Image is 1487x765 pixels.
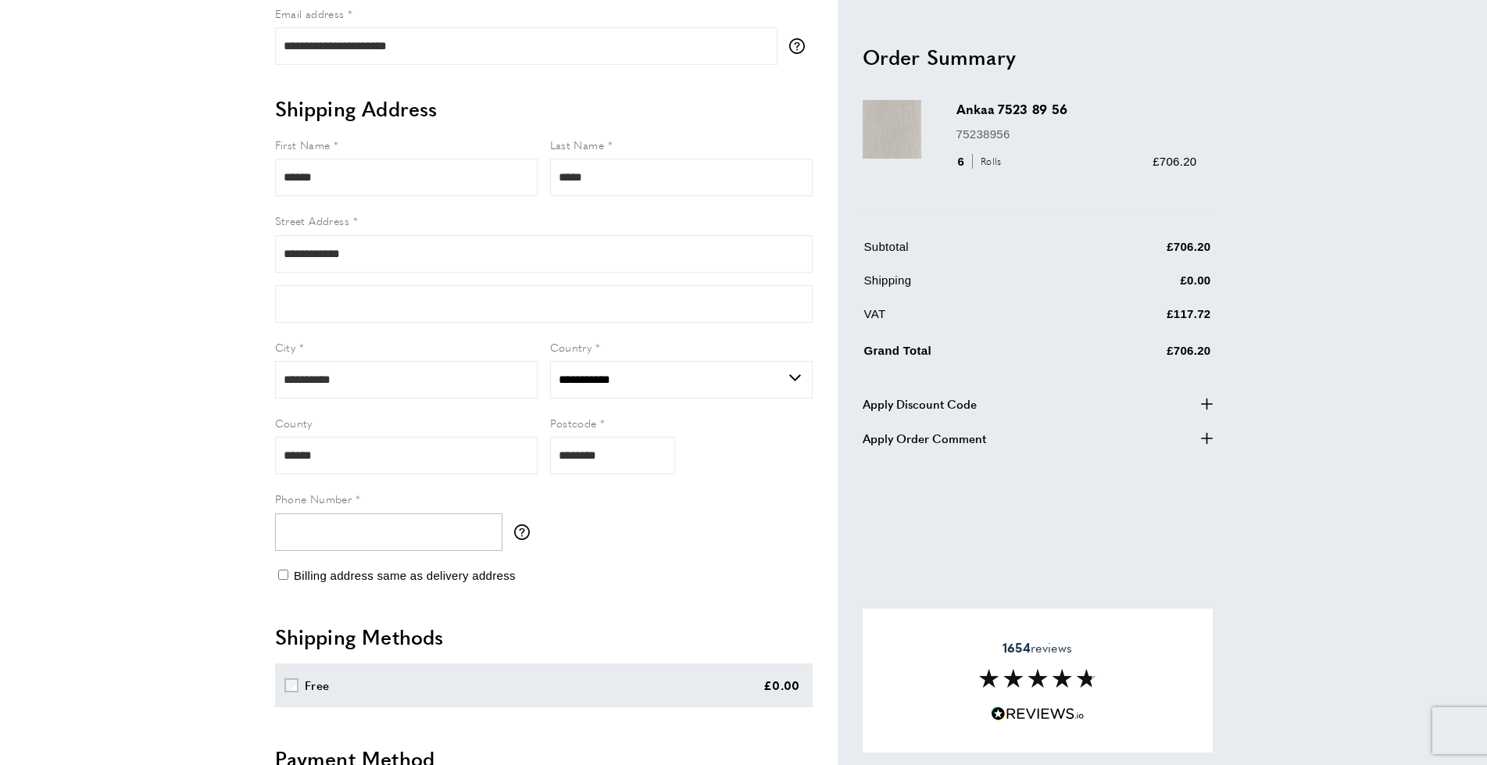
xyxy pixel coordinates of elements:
[864,338,1074,371] td: Grand Total
[956,124,1197,143] p: 75238956
[979,669,1096,688] img: Reviews section
[863,428,986,447] span: Apply Order Comment
[550,137,605,152] span: Last Name
[278,570,288,580] input: Billing address same as delivery address
[1153,154,1196,167] span: £706.20
[1074,338,1211,371] td: £706.20
[514,524,538,540] button: More information
[864,237,1074,267] td: Subtotal
[991,706,1085,721] img: Reviews.io 5 stars
[275,137,331,152] span: First Name
[275,213,350,228] span: Street Address
[550,415,597,431] span: Postcode
[863,100,921,159] img: Ankaa 7523 89 56
[864,304,1074,334] td: VAT
[294,569,516,582] span: Billing address same as delivery address
[972,154,1006,169] span: Rolls
[1074,304,1211,334] td: £117.72
[863,394,977,413] span: Apply Discount Code
[275,491,352,506] span: Phone Number
[305,676,329,695] div: Free
[863,42,1213,70] h2: Order Summary
[275,339,296,355] span: City
[956,152,1007,170] div: 6
[956,100,1197,118] h3: Ankaa 7523 89 56
[275,5,345,21] span: Email address
[763,676,800,695] div: £0.00
[550,339,592,355] span: Country
[275,623,813,651] h2: Shipping Methods
[1074,270,1211,301] td: £0.00
[275,415,313,431] span: County
[1003,640,1072,656] span: reviews
[275,95,813,123] h2: Shipping Address
[1074,237,1211,267] td: £706.20
[1003,638,1031,656] strong: 1654
[789,38,813,54] button: More information
[864,270,1074,301] td: Shipping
